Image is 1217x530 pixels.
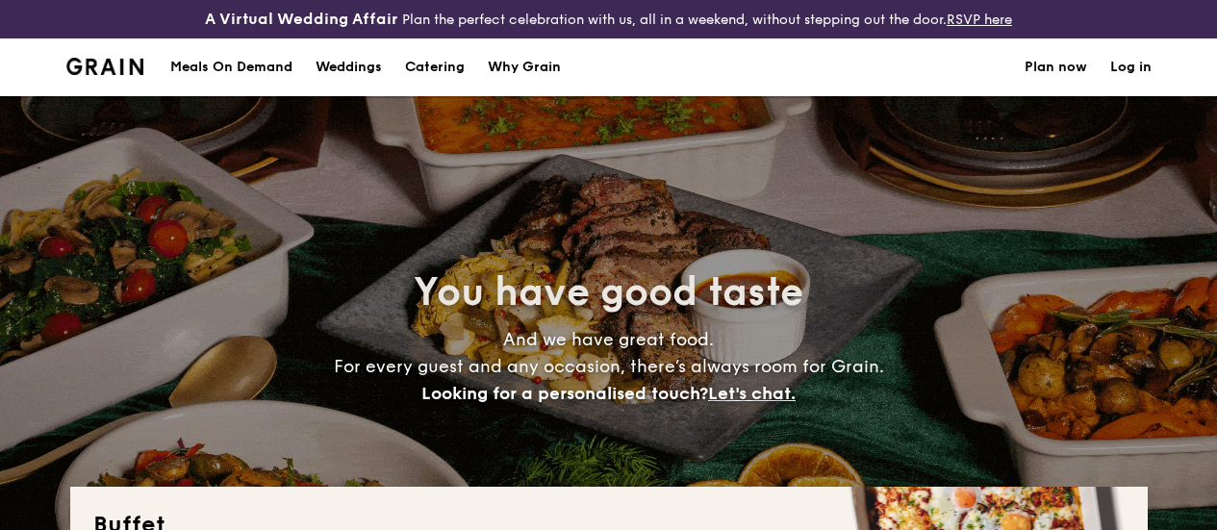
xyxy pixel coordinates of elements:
[304,38,393,96] a: Weddings
[405,38,465,96] h1: Catering
[316,38,382,96] div: Weddings
[393,38,476,96] a: Catering
[205,8,398,31] h4: A Virtual Wedding Affair
[488,38,561,96] div: Why Grain
[1110,38,1152,96] a: Log in
[476,38,572,96] a: Why Grain
[947,12,1012,28] a: RSVP here
[66,58,144,75] img: Grain
[66,58,144,75] a: Logotype
[1025,38,1087,96] a: Plan now
[421,383,708,404] span: Looking for a personalised touch?
[203,8,1014,31] div: Plan the perfect celebration with us, all in a weekend, without stepping out the door.
[334,329,884,404] span: And we have great food. For every guest and any occasion, there’s always room for Grain.
[414,269,803,315] span: You have good taste
[170,38,292,96] div: Meals On Demand
[708,383,796,404] span: Let's chat.
[159,38,304,96] a: Meals On Demand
